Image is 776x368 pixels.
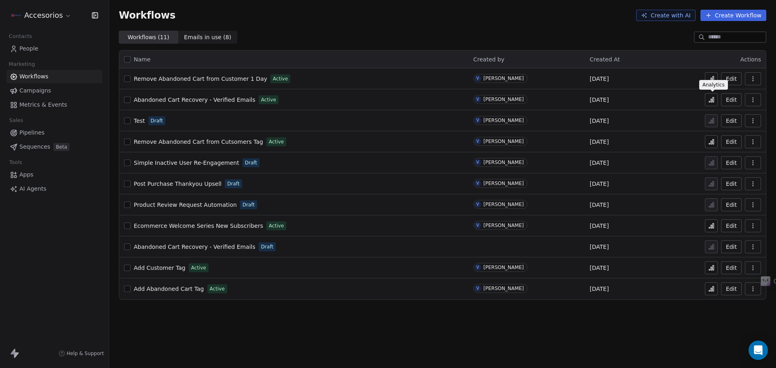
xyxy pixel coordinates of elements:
div: [PERSON_NAME] [483,76,524,81]
a: Metrics & Events [6,98,102,111]
button: Edit [721,261,742,274]
span: Active [210,285,225,292]
span: Test [134,118,145,124]
div: V [477,117,479,124]
img: Accesorios-AMZ-Logo.png [11,11,21,20]
span: Remove Abandoned Cart from Cutsomers Tag [134,139,263,145]
div: [PERSON_NAME] [483,160,524,165]
a: SequencesBeta [6,140,102,154]
div: [PERSON_NAME] [483,139,524,144]
span: [DATE] [590,138,609,146]
div: V [477,222,479,229]
div: V [477,159,479,166]
span: Active [269,222,284,229]
a: Post Purchase Thankyou Upsell [134,180,221,188]
button: Create Workflow [700,10,766,21]
a: Add Abandoned Cart Tag [134,285,204,293]
a: Help & Support [59,350,104,357]
button: Edit [721,72,742,85]
span: Metrics & Events [19,101,67,109]
div: V [477,180,479,187]
button: Edit [721,240,742,253]
div: [PERSON_NAME] [483,202,524,207]
span: Contacts [5,30,36,42]
a: Product Review Request Automation [134,201,237,209]
div: [PERSON_NAME] [483,286,524,291]
span: Sequences [19,143,50,151]
button: Edit [721,177,742,190]
a: Ecommerce Welcome Series New Subscribers [134,222,263,230]
a: Abandoned Cart Recovery - Verified Emails [134,96,255,104]
div: V [477,96,479,103]
button: Edit [721,198,742,211]
span: Draft [245,159,257,166]
span: Campaigns [19,86,51,95]
span: Draft [261,243,273,250]
span: Add Customer Tag [134,265,186,271]
p: Analytics [702,82,725,88]
span: Created by [473,56,504,63]
button: Edit [721,219,742,232]
span: Add Abandoned Cart Tag [134,286,204,292]
div: V [477,75,479,82]
a: Workflows [6,70,102,83]
div: [PERSON_NAME] [483,97,524,102]
span: [DATE] [590,243,609,251]
span: Accesorios [24,10,63,21]
span: [DATE] [590,96,609,104]
span: Ecommerce Welcome Series New Subscribers [134,223,263,229]
button: Accesorios [10,8,73,22]
span: [DATE] [590,159,609,167]
span: Abandoned Cart Recovery - Verified Emails [134,97,255,103]
span: Pipelines [19,128,44,137]
span: Draft [242,201,255,208]
a: Test [134,117,145,125]
div: V [477,285,479,292]
span: Draft [227,180,239,187]
span: Active [261,96,276,103]
div: V [477,201,479,208]
span: Draft [151,117,163,124]
span: Abandoned Cart Recovery - Verified Emails [134,244,255,250]
div: V [477,138,479,145]
span: [DATE] [590,75,609,83]
span: Apps [19,170,34,179]
button: Edit [721,156,742,169]
span: Name [134,55,150,64]
button: Edit [721,93,742,106]
span: Marketing [5,58,38,70]
div: [PERSON_NAME] [483,223,524,228]
button: Edit [721,114,742,127]
span: Remove Abandoned Cart from Customer 1 Day [134,76,267,82]
a: AI Agents [6,182,102,196]
span: Workflows [19,72,48,81]
span: [DATE] [590,285,609,293]
div: [PERSON_NAME] [483,181,524,186]
a: Apps [6,168,102,181]
span: People [19,44,38,53]
a: Edit [721,135,742,148]
div: Open Intercom Messenger [749,341,768,360]
a: Remove Abandoned Cart from Customer 1 Day [134,75,267,83]
span: Post Purchase Thankyou Upsell [134,181,221,187]
button: Create with AI [636,10,696,21]
span: Active [273,75,288,82]
a: Edit [721,282,742,295]
a: Campaigns [6,84,102,97]
span: [DATE] [590,201,609,209]
span: AI Agents [19,185,46,193]
span: [DATE] [590,222,609,230]
div: [PERSON_NAME] [483,118,524,123]
span: Product Review Request Automation [134,202,237,208]
span: Active [269,138,284,145]
span: [DATE] [590,180,609,188]
span: Simple Inactive User Re-Engagement [134,160,239,166]
span: [DATE] [590,264,609,272]
span: Created At [590,56,620,63]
